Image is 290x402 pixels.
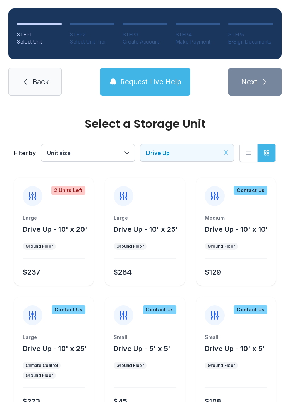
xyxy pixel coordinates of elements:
div: STEP 5 [228,31,273,38]
button: Drive Up - 10' x 25' [23,344,87,354]
div: Small [114,334,176,341]
div: Create Account [123,38,167,45]
div: Contact Us [143,305,176,314]
span: Request Live Help [120,77,181,87]
div: Large [23,334,85,341]
button: Drive Up - 10' x 25' [114,224,178,234]
button: Drive Up - 10' x 10' [205,224,268,234]
div: $129 [205,267,221,277]
span: Drive Up - 10' x 10' [205,225,268,234]
span: Drive Up - 10' x 25' [114,225,178,234]
div: Large [23,214,85,222]
div: $284 [114,267,132,277]
div: Ground Floor [25,373,53,378]
span: Back [33,77,49,87]
div: Filter by [14,149,36,157]
div: STEP 3 [123,31,167,38]
button: Drive Up - 5' x 5' [114,344,170,354]
span: Drive Up - 10' x 25' [23,344,87,353]
button: Drive Up - 10' x 20' [23,224,87,234]
div: Contact Us [52,305,85,314]
button: Drive Up [140,144,234,161]
span: Drive Up - 5' x 5' [114,344,170,353]
div: Small [205,334,267,341]
div: 2 Units Left [51,186,85,195]
div: Ground Floor [25,243,53,249]
span: Drive Up [146,149,170,156]
span: Next [241,77,257,87]
div: Medium [205,214,267,222]
span: Drive Up - 10' x 20' [23,225,87,234]
div: STEP 1 [17,31,62,38]
div: STEP 4 [176,31,220,38]
button: Unit size [41,144,135,161]
div: Ground Floor [116,243,144,249]
button: Drive Up - 10' x 5' [205,344,265,354]
button: Clear filters [222,149,230,156]
div: Make Payment [176,38,220,45]
span: Drive Up - 10' x 5' [205,344,265,353]
div: $237 [23,267,40,277]
div: Ground Floor [208,363,235,368]
div: Climate Control [25,363,58,368]
div: Ground Floor [116,363,144,368]
div: Select Unit Tier [70,38,115,45]
div: Contact Us [234,305,267,314]
div: Select a Storage Unit [14,118,276,130]
div: Select Unit [17,38,62,45]
div: Ground Floor [208,243,235,249]
div: E-Sign Documents [228,38,273,45]
div: STEP 2 [70,31,115,38]
span: Unit size [47,149,71,156]
div: Large [114,214,176,222]
div: Contact Us [234,186,267,195]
